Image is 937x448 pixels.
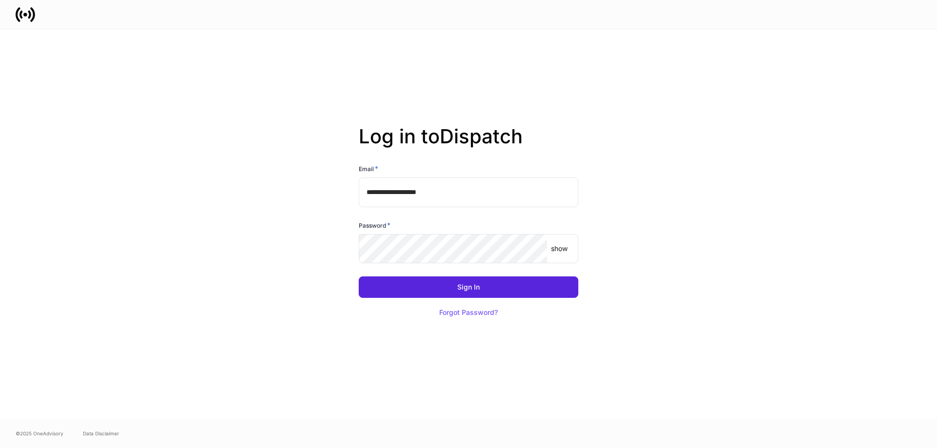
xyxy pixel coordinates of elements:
h6: Email [359,164,378,174]
h2: Log in to Dispatch [359,125,578,164]
button: Sign In [359,276,578,298]
a: Data Disclaimer [83,429,119,437]
div: Forgot Password? [439,309,498,316]
div: Sign In [457,284,480,291]
span: © 2025 OneAdvisory [16,429,63,437]
h6: Password [359,220,390,230]
button: Forgot Password? [427,302,510,323]
p: show [551,244,568,253]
